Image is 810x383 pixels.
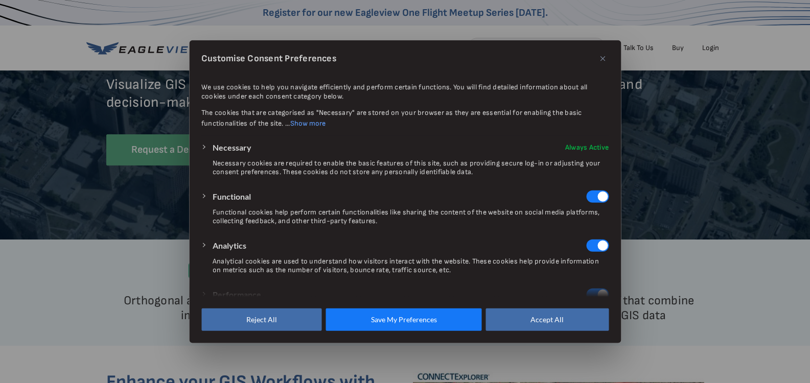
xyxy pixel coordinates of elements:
[596,53,609,65] button: Close
[213,256,609,274] p: Analytical cookies are used to understand how visitors interact with the website. These cookies h...
[213,239,246,251] button: Analytics
[586,239,609,251] input: Disable Analytics
[189,40,621,343] div: Customise Consent Preferences
[600,56,605,61] img: Close
[213,207,609,225] p: Functional cookies help perform certain functionalities like sharing the content of the website o...
[213,190,251,202] button: Functional
[326,308,482,330] button: Save My Preferences
[201,108,609,130] p: The cookies that are categorised as "Necessary" are stored on your browser as they are essential ...
[201,308,322,330] button: Reject All
[485,308,609,330] button: Accept All
[565,141,609,153] span: Always Active
[290,117,326,129] button: Show more
[213,141,251,153] button: Necessary
[586,190,609,202] input: Disable Functional
[213,158,609,176] p: Necessary cookies are required to enable the basic features of this site, such as providing secur...
[201,83,609,101] p: We use cookies to help you navigate efficiently and perform certain functions. You will find deta...
[201,53,336,65] span: Customise Consent Preferences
